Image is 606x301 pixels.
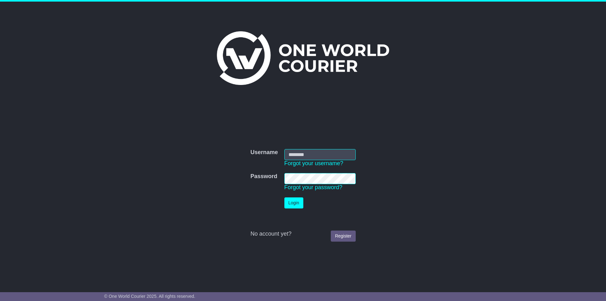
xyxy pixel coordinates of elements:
a: Forgot your username? [284,160,343,166]
a: Register [331,231,355,242]
label: Username [250,149,278,156]
label: Password [250,173,277,180]
div: No account yet? [250,231,355,238]
span: © One World Courier 2025. All rights reserved. [104,294,195,299]
button: Login [284,197,303,208]
a: Forgot your password? [284,184,342,190]
img: One World [217,31,389,85]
